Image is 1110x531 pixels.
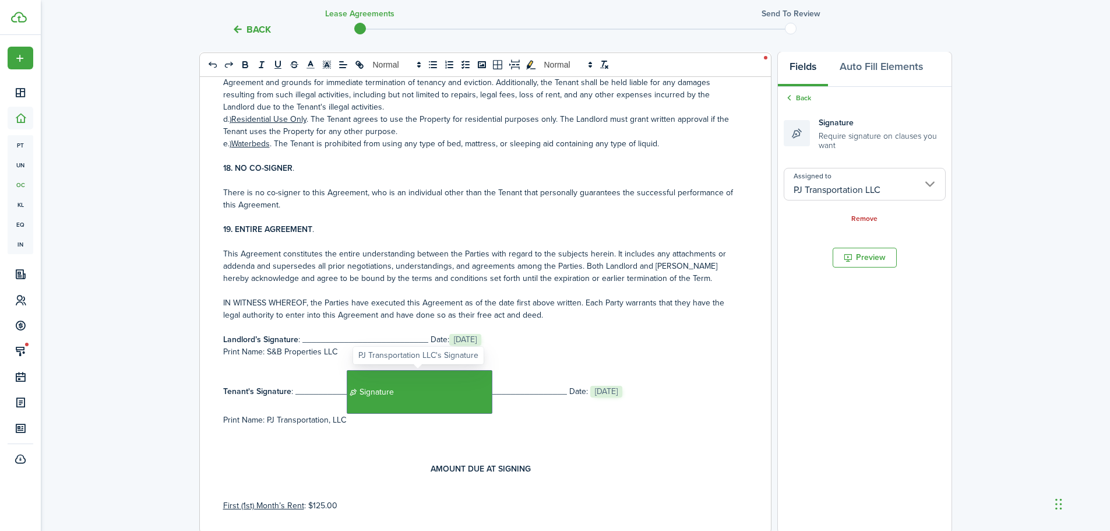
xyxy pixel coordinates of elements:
p: d.) . The Tenant agrees to use the Property for residential purposes only. The Landlord must gran... [223,113,739,138]
button: table-better [490,58,506,72]
p: : $125.00 [223,500,739,512]
img: TenantCloud [11,12,27,23]
button: list: ordered [441,58,457,72]
iframe: Chat Widget [916,405,1110,531]
button: Auto Fill Elements [828,52,935,87]
u: First (1st) Month’s Rent [223,500,304,512]
small: Require signature on clauses you want [819,129,946,150]
button: list: bullet [425,58,441,72]
p: . [223,223,739,235]
button: underline [270,58,286,72]
h3: Send to review [762,8,820,20]
strong: 18. NO CO-SIGNER [223,162,293,174]
a: eq [8,214,33,234]
div: Drag [1055,487,1062,522]
p: Print Name: PJ Transportation, LLC [223,414,739,426]
a: kl [8,195,33,214]
p: e.) . The Tenant is prohibited from using any type of bed, mattress, or sleeping aid containing a... [223,138,739,150]
p: Print Name: S&B Properties LLC [223,346,739,358]
p: This Agreement constitutes the entire understanding between the Parties with regard to the subjec... [223,248,739,284]
button: Preview [833,248,897,268]
a: pt [8,135,33,155]
strong: 19. ENTIRE AGREEMENT [223,223,312,235]
p: IN WITNESS WHEREOF, the Parties have executed this Agreement as of the date first above written. ... [223,297,739,321]
a: oc [8,175,33,195]
strong: Landlord’s Signature [223,333,298,346]
u: Waterbeds [231,138,270,150]
p: There is no co-signer to this Agreement, who is an individual other than the Tenant that personal... [223,187,739,211]
button: Open menu [8,47,33,69]
button: redo: redo [221,58,237,72]
u: Residential Use Only [231,113,306,125]
span: [DATE] [590,386,622,398]
a: in [8,234,33,254]
button: italic [253,58,270,72]
button: list: check [457,58,474,72]
p: . [223,162,739,174]
button: clean [596,58,612,72]
button: link [351,58,368,72]
p: : ___________________________ Date: [223,333,739,346]
button: image [474,58,490,72]
button: Fields [778,52,828,87]
a: Remove [851,215,878,223]
h3: Lease Agreements [325,8,394,20]
a: Back [784,93,811,103]
button: strike [286,58,302,72]
button: Back [232,23,271,36]
button: toggleMarkYellow: markYellow [523,58,539,72]
button: bold [237,58,253,72]
button: undo: undo [205,58,221,72]
strong: Tenant's Signature [223,385,291,398]
span: [DATE] [449,334,481,346]
strong: AMOUNT DUE AT SIGNING [431,463,531,475]
p: : ___________﻿ ﻿________________ Date: [223,370,739,414]
button: pageBreak [506,58,523,72]
a: un [8,155,33,175]
span: Signature [819,117,854,129]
